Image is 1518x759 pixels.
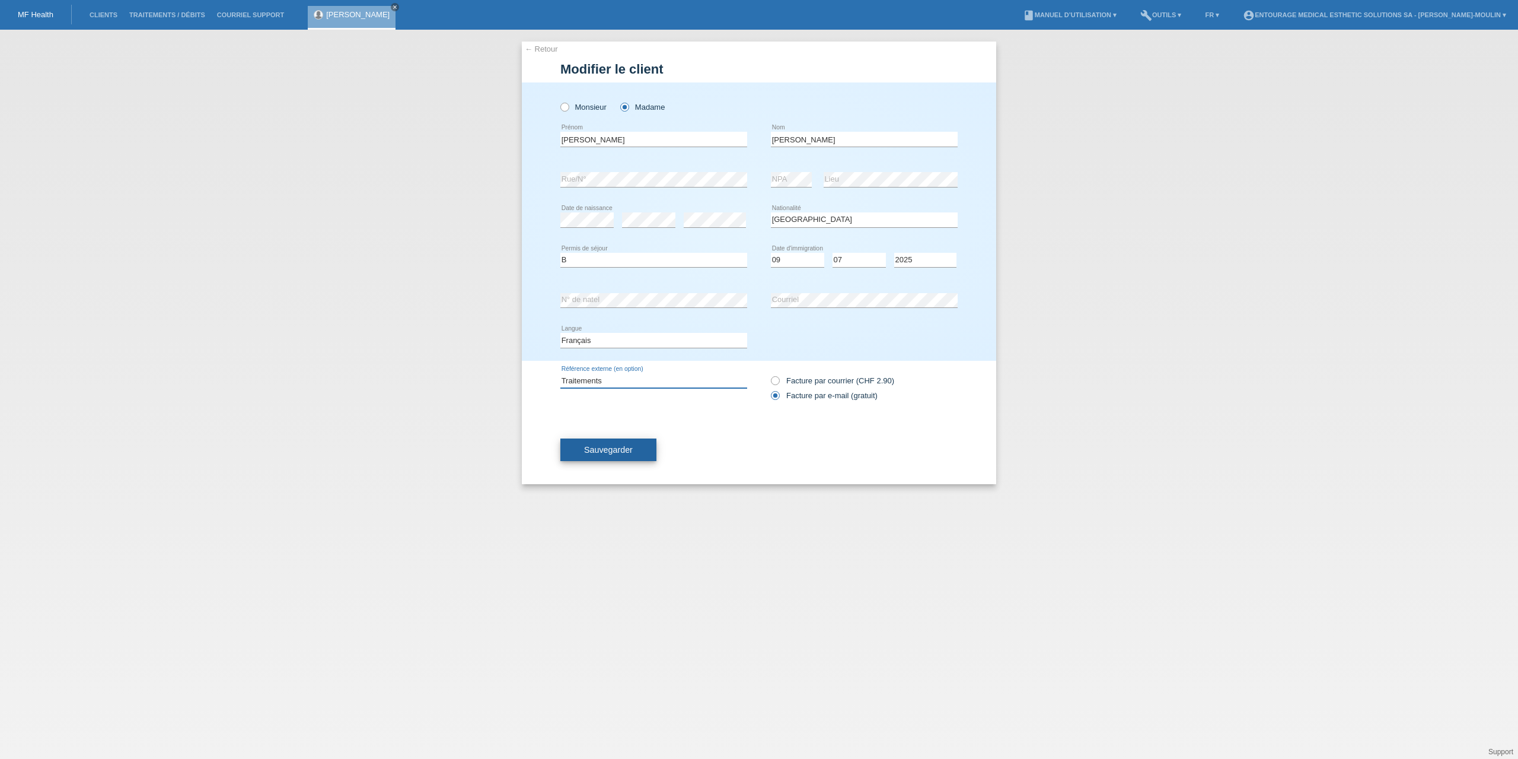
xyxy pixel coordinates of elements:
label: Madame [620,103,665,112]
a: Courriel Support [211,11,290,18]
input: Facture par courrier (CHF 2.90) [771,376,779,391]
a: MF Health [18,10,53,19]
input: Facture par e-mail (gratuit) [771,391,779,406]
button: Sauvegarder [560,439,656,461]
h1: Modifier le client [560,62,958,77]
input: Madame [620,103,628,110]
label: Monsieur [560,103,607,112]
i: build [1140,9,1152,21]
a: account_circleENTOURAGE Medical Esthetic Solutions SA - [PERSON_NAME]-Moulin ▾ [1237,11,1512,18]
a: FR ▾ [1199,11,1225,18]
i: book [1023,9,1035,21]
a: Traitements / débits [123,11,211,18]
a: close [391,3,399,11]
a: ← Retour [525,45,558,53]
a: Clients [84,11,123,18]
a: buildOutils ▾ [1134,11,1187,18]
a: bookManuel d’utilisation ▾ [1017,11,1122,18]
span: Sauvegarder [584,445,633,455]
i: account_circle [1243,9,1255,21]
i: close [392,4,398,10]
label: Facture par courrier (CHF 2.90) [771,376,894,385]
a: Support [1488,748,1513,756]
input: Monsieur [560,103,568,110]
label: Facture par e-mail (gratuit) [771,391,878,400]
a: [PERSON_NAME] [326,10,390,19]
